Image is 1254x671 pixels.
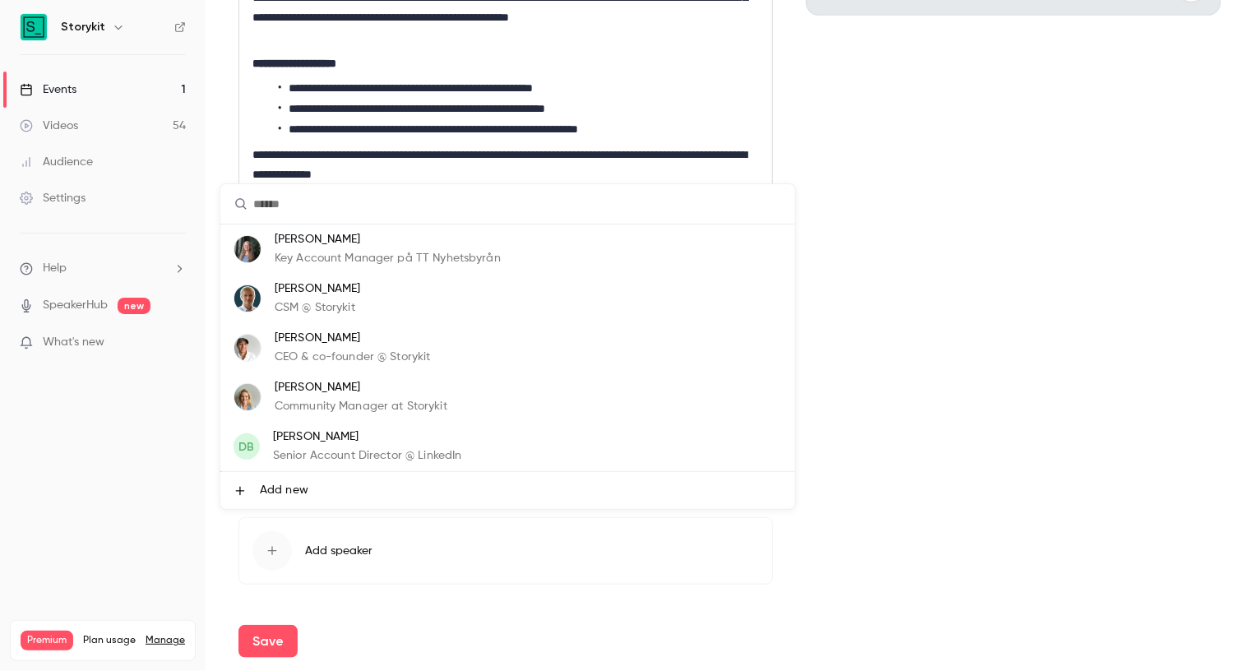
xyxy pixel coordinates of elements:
[273,447,461,465] p: Senior Account Director @ LinkedIn
[275,250,501,267] p: Key Account Manager på TT Nyhetsbyrån
[275,349,431,366] p: CEO & co-founder @ Storykit
[275,231,501,248] p: [PERSON_NAME]
[260,482,308,499] span: Add new
[273,428,461,446] p: [PERSON_NAME]
[275,398,447,415] p: Community Manager at Storykit
[234,335,261,361] img: Peder Bonnier
[234,236,261,262] img: Catherine Åberg
[238,438,254,456] span: DB
[275,299,361,317] p: CSM @ Storykit
[275,280,361,298] p: [PERSON_NAME]
[234,285,261,312] img: Liam Basham
[234,384,261,410] img: Heidi Bordal
[275,379,447,396] p: [PERSON_NAME]
[275,330,431,347] p: [PERSON_NAME]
